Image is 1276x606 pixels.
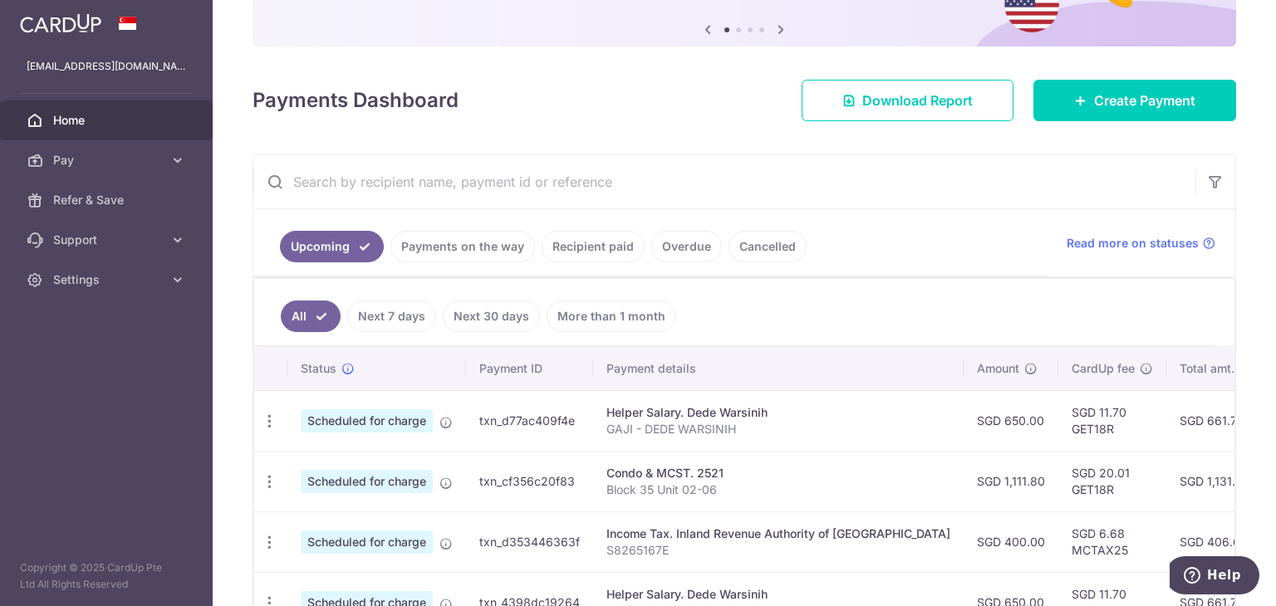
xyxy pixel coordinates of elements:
th: Payment details [593,347,964,390]
div: Helper Salary. Dede Warsinih [606,404,950,421]
td: SGD 6.68 MCTAX25 [1058,511,1166,572]
span: Home [53,112,163,129]
input: Search by recipient name, payment id or reference [253,155,1195,208]
div: Income Tax. Inland Revenue Authority of [GEOGRAPHIC_DATA] [606,525,950,542]
td: txn_cf356c20f83 [466,451,593,511]
a: Upcoming [280,231,384,262]
a: Read more on statuses [1067,235,1215,252]
a: Next 30 days [443,301,540,332]
td: SGD 400.00 [964,511,1058,572]
a: More than 1 month [547,301,676,332]
span: Scheduled for charge [301,409,433,433]
iframe: Opens a widget where you can find more information [1170,556,1259,598]
td: SGD 406.68 [1166,511,1266,572]
span: Amount [977,360,1019,377]
span: Read more on statuses [1067,235,1199,252]
span: Download Report [862,90,973,110]
a: Cancelled [729,231,807,262]
span: Pay [53,152,163,169]
span: Scheduled for charge [301,470,433,493]
td: SGD 1,111.80 [964,451,1058,511]
span: Total amt. [1180,360,1234,377]
a: Create Payment [1033,80,1236,121]
p: S8265167E [606,542,950,559]
span: CardUp fee [1072,360,1135,377]
a: Next 7 days [347,301,436,332]
span: Refer & Save [53,192,163,208]
h4: Payments Dashboard [253,86,459,115]
p: GAJI - DEDE WARSINIH [606,421,950,437]
td: SGD 11.70 GET18R [1058,390,1166,451]
div: Condo & MCST. 2521 [606,465,950,481]
td: SGD 650.00 [964,390,1058,451]
td: SGD 1,131.81 [1166,451,1266,511]
span: Settings [53,271,163,288]
a: Recipient paid [542,231,645,262]
span: Scheduled for charge [301,530,433,554]
a: Overdue [651,231,722,262]
a: All [281,301,341,332]
td: txn_d77ac409f4e [466,390,593,451]
a: Payments on the way [390,231,535,262]
span: Support [53,232,163,248]
img: CardUp [20,13,101,33]
td: SGD 20.01 GET18R [1058,451,1166,511]
td: SGD 661.70 [1166,390,1266,451]
p: Block 35 Unit 02-06 [606,481,950,498]
span: Status [301,360,336,377]
p: [EMAIL_ADDRESS][DOMAIN_NAME] [27,58,186,75]
th: Payment ID [466,347,593,390]
a: Download Report [802,80,1013,121]
span: Create Payment [1094,90,1195,110]
div: Helper Salary. Dede Warsinih [606,586,950,603]
td: txn_d353446363f [466,511,593,572]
